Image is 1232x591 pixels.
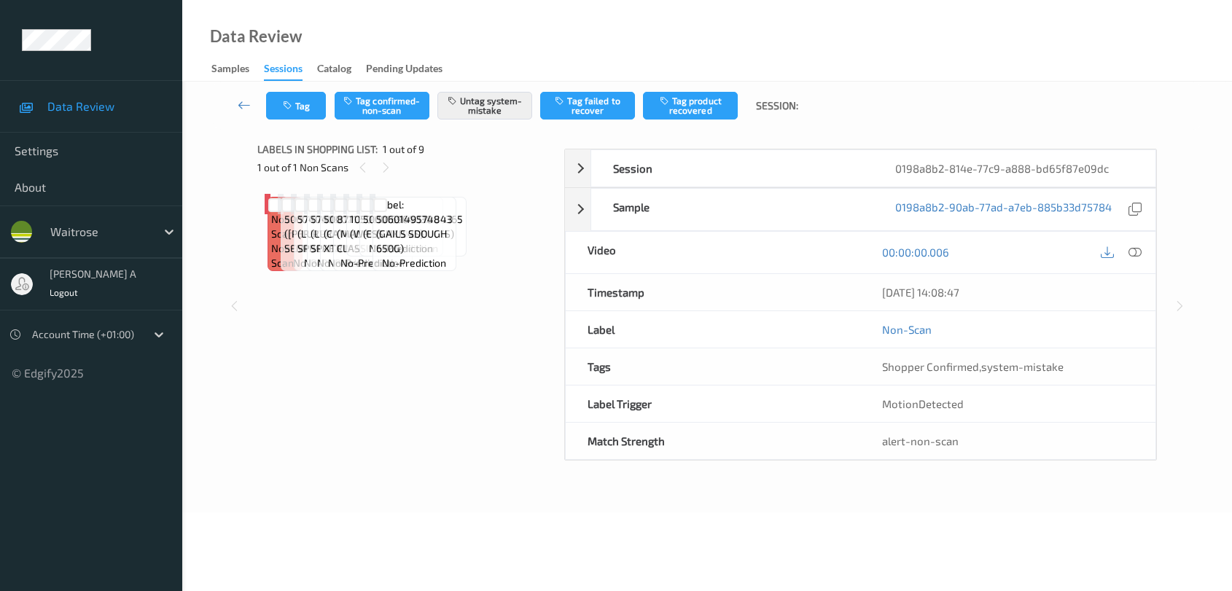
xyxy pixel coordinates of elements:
[882,245,949,259] a: 00:00:00.006
[369,241,433,256] span: no-prediction
[382,256,446,270] span: no-prediction
[756,98,798,113] span: Session:
[540,92,635,120] button: Tag failed to recover
[566,385,861,422] div: Label Trigger
[882,360,1064,373] span: ,
[383,142,424,157] span: 1 out of 9
[565,149,1157,187] div: Session0198a8b2-814e-77c9-a888-bd65f87e09dc
[271,241,299,270] span: non-scan
[257,158,554,176] div: 1 out of 1 Non Scans
[335,92,429,120] button: Tag confirmed-non-scan
[264,59,317,81] a: Sessions
[210,29,302,44] div: Data Review
[882,285,1134,300] div: [DATE] 14:08:47
[266,92,326,120] button: Tag
[981,360,1064,373] span: system-mistake
[211,61,249,79] div: Samples
[337,197,409,256] span: Label: 8711327608207 (MAGNUM MINI CLASSIC)
[566,348,861,385] div: Tags
[311,197,389,256] span: Label: 5740900404465 (LURPAK SALT SPREAD)
[882,434,1134,448] div: alert-non-scan
[376,197,453,256] span: Label: 5060149574843 (GAILS SDOUGH 650G)
[264,61,303,81] div: Sessions
[366,61,442,79] div: Pending Updates
[304,256,368,270] span: no-prediction
[293,256,357,270] span: no-prediction
[566,232,861,273] div: Video
[328,256,392,270] span: no-prediction
[591,150,873,187] div: Session
[437,92,532,120] button: Untag system-mistake
[297,197,375,256] span: Label: 5740900404465 (LURPAK SALT SPREAD)
[317,61,351,79] div: Catalog
[257,142,378,157] span: Labels in shopping list:
[566,311,861,348] div: Label
[350,197,463,241] span: Label: 10500016967266200365 (WR NY CCAKE SLICES)
[211,59,264,79] a: Samples
[591,189,873,230] div: Sample
[363,197,440,241] span: Label: 5000169640388 (ESS HXB 4S)
[366,59,457,79] a: Pending Updates
[873,150,1155,187] div: 0198a8b2-814e-77c9-a888-bd65f87e09dc
[895,200,1112,219] a: 0198a8b2-90ab-77ad-a7eb-885b33d75784
[566,423,861,459] div: Match Strength
[882,322,932,337] a: Non-Scan
[317,256,381,270] span: no-prediction
[860,385,1155,422] div: MotionDetected
[643,92,738,120] button: Tag product recovered
[882,360,979,373] span: Shopper Confirmed
[566,274,861,310] div: Timestamp
[340,256,405,270] span: no-prediction
[324,197,397,256] span: Label: 5000295141599 (CATHEDRAL XTR MATURE)
[317,59,366,79] a: Catalog
[565,188,1157,231] div: Sample0198a8b2-90ab-77ad-a7eb-885b33d75784
[284,197,366,256] span: Label: 5000169015322 ([PERSON_NAME] SEMI SKIMMED)
[271,197,299,241] span: Label: Non-Scan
